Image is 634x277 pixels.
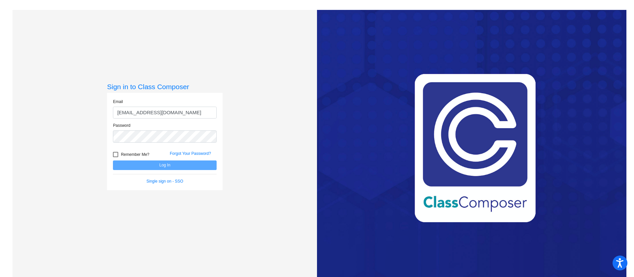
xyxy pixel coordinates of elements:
[113,99,123,105] label: Email
[170,151,211,156] a: Forgot Your Password?
[113,122,130,128] label: Password
[121,151,149,158] span: Remember Me?
[113,160,217,170] button: Log In
[107,83,223,91] h3: Sign in to Class Composer
[147,179,183,184] a: Single sign on - SSO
